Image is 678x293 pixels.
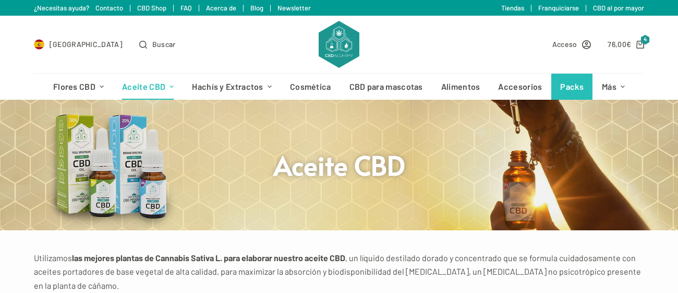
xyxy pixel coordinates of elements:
nav: Menú de cabecera [44,74,634,100]
span: Buscar [152,38,176,50]
span: € [626,40,631,49]
span: Acceso [552,38,577,50]
a: Accesorios [489,74,551,100]
strong: las mejores plantas de Cannabis Sativa L. para elaborar nuestro aceite CBD [72,253,345,263]
a: Packs [551,74,593,100]
a: Aceite CBD [113,74,183,100]
a: Blog [250,4,263,12]
a: Acerca de [206,4,236,12]
a: Flores CBD [44,74,113,100]
a: Carro de compra [608,38,644,50]
a: Select Country [34,38,123,50]
a: Franquiciarse [538,4,579,12]
a: CBD Shop [137,4,166,12]
a: Cosmética [281,74,340,100]
a: Tiendas [501,4,524,12]
a: Acceso [552,38,591,50]
a: Más [592,74,634,100]
bdi: 76,00 [608,40,631,49]
a: Newsletter [277,4,311,12]
span: [GEOGRAPHIC_DATA] [50,38,123,50]
a: Alimentos [432,74,489,100]
button: Abrir formulario de búsqueda [139,38,176,50]
h1: Aceite CBD [143,148,535,182]
a: CBD para mascotas [340,74,432,100]
a: ¿Necesitas ayuda? Contacto [34,4,123,12]
img: ES Flag [34,39,44,50]
a: FAQ [180,4,192,12]
p: Utilizamos , un líquido destilado dorado y concentrado que se formula cuidadosamente con aceites ... [34,251,644,292]
img: CBD Alchemy [319,21,359,68]
a: Hachís y Extractos [183,74,281,100]
a: CBD al por mayor [593,4,644,12]
span: 4 [640,35,650,45]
